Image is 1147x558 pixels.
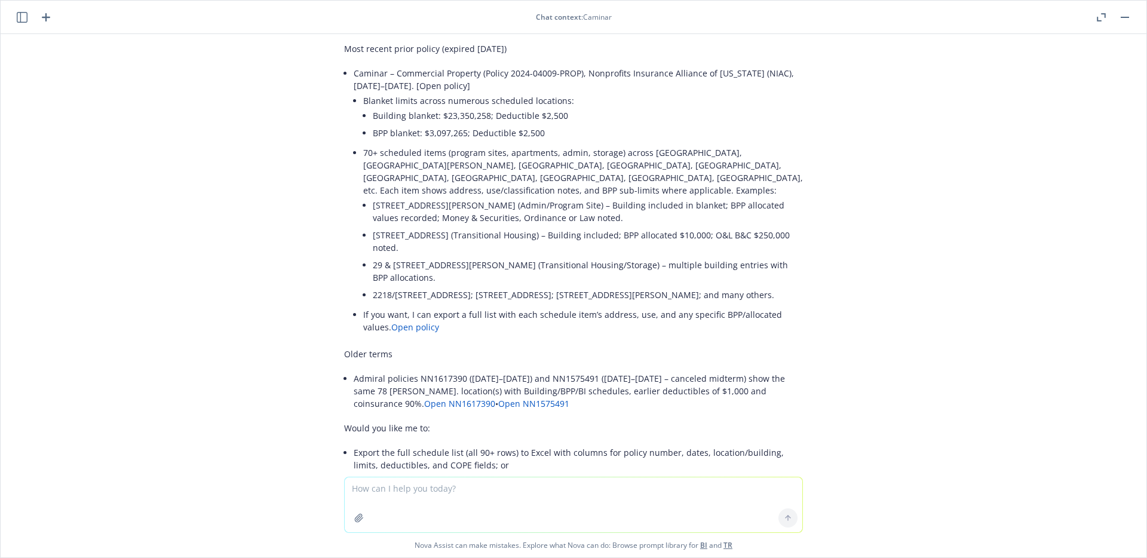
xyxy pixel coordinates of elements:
div: : Caminar [536,12,612,22]
li: 2218/[STREET_ADDRESS]; [STREET_ADDRESS]; [STREET_ADDRESS][PERSON_NAME]; and many others. [373,286,803,303]
a: Open policy [391,321,439,333]
a: Open NN1617390 [424,398,495,409]
li: BPP blanket: $3,097,265; Deductible $2,500 [373,124,803,142]
li: Export the full schedule list (all 90+ rows) to Excel with columns for policy number, dates, loca... [354,444,803,474]
span: Nova Assist can make mistakes. Explore what Nova can do: Browse prompt library for and [5,533,1142,557]
li: Filter to only active schedules as of [DATE] ([DATE]) and export just those? [354,474,803,491]
p: Would you like me to: [344,422,803,434]
li: If you want, I can export a full list with each schedule item’s address, use, and any specific BP... [363,306,803,336]
li: Caminar – Commercial Property (Policy 2024-04009-PROP), Nonprofits Insurance Alliance of [US_STAT... [354,65,803,338]
span: Chat context [536,12,581,22]
li: Building blanket: $23,350,258; Deductible $2,500 [373,107,803,124]
a: TR [723,540,732,550]
li: [STREET_ADDRESS] (Transitional Housing) – Building included; BPP allocated $10,000; O&L B&C $250,... [373,226,803,256]
a: Open NN1575491 [498,398,569,409]
p: Most recent prior policy (expired [DATE]) [344,42,803,55]
li: [STREET_ADDRESS][PERSON_NAME] (Admin/Program Site) – Building included in blanket; BPP allocated ... [373,197,803,226]
p: Older terms [344,348,803,360]
li: Blanket limits across numerous scheduled locations: [363,92,803,144]
li: 29 & [STREET_ADDRESS][PERSON_NAME] (Transitional Housing/Storage) – multiple building entries wit... [373,256,803,286]
li: Admiral policies NN1617390 ([DATE]–[DATE]) and NN1575491 ([DATE]–[DATE] – canceled midterm) show ... [354,370,803,412]
a: BI [700,540,707,550]
li: 70+ scheduled items (program sites, apartments, admin, storage) across [GEOGRAPHIC_DATA], [GEOGRA... [363,144,803,306]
